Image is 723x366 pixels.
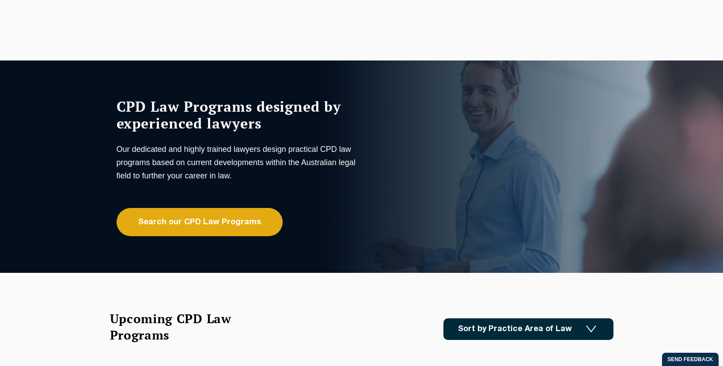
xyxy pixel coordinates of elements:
[117,143,360,182] p: Our dedicated and highly trained lawyers design practical CPD law programs based on current devel...
[586,325,596,333] img: Icon
[110,310,254,343] h2: Upcoming CPD Law Programs
[117,98,360,132] h1: CPD Law Programs designed by experienced lawyers
[443,318,613,340] a: Sort by Practice Area of Law
[117,208,283,236] a: Search our CPD Law Programs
